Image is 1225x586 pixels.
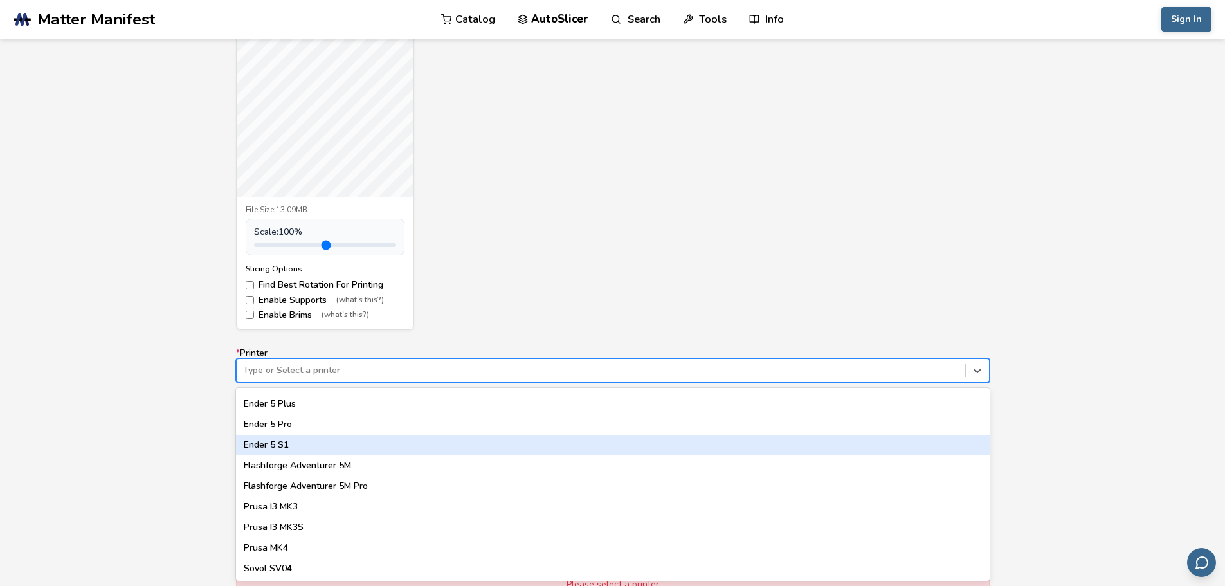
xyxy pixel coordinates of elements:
div: Prusa I3 MK3S [236,517,990,538]
div: Flashforge Adventurer 5M Pro [236,476,990,497]
span: Matter Manifest [37,10,155,28]
div: Ender 5 Plus [236,394,990,414]
div: Flashforge Adventurer 5M [236,455,990,476]
label: Enable Brims [246,310,404,320]
span: (what's this?) [322,311,369,320]
span: Scale: 100 % [254,227,302,237]
div: File Size: 13.09MB [246,206,404,215]
label: Find Best Rotation For Printing [246,280,404,290]
input: *PrinterType or Select a printerElegoo Neptune 3 ProElegoo Neptune 4Elegoo Neptune 4 MaxElegoo Ne... [243,365,246,376]
input: Find Best Rotation For Printing [246,281,254,289]
div: Sovol SV04 [236,558,990,579]
button: Sign In [1161,7,1211,32]
div: Slicing Options: [246,264,404,273]
span: (what's this?) [336,296,384,305]
label: Enable Supports [246,295,404,306]
button: Send feedback via email [1187,548,1216,577]
input: Enable Supports(what's this?) [246,296,254,304]
div: Prusa MK4 [236,538,990,558]
div: Ender 5 Pro [236,414,990,435]
input: Enable Brims(what's this?) [246,311,254,319]
label: Printer [236,348,990,383]
div: Ender 5 S1 [236,435,990,455]
div: Prusa I3 MK3 [236,497,990,517]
